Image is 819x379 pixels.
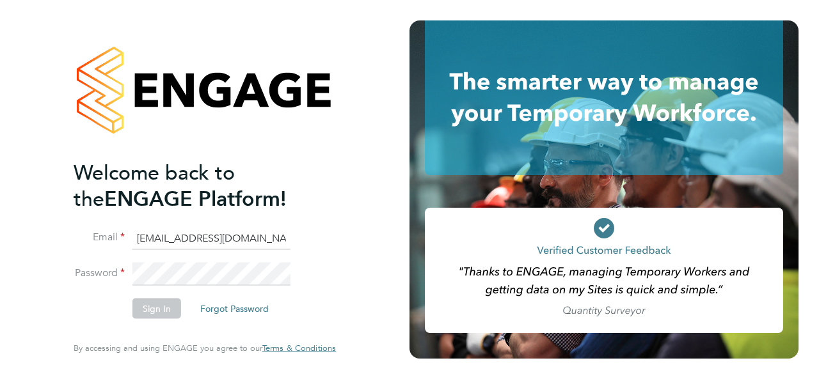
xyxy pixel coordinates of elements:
h2: ENGAGE Platform! [74,159,323,212]
button: Sign In [132,298,181,319]
a: Terms & Conditions [262,343,336,353]
input: Enter your work email... [132,227,290,250]
span: Terms & Conditions [262,343,336,353]
button: Forgot Password [190,298,279,319]
span: Welcome back to the [74,160,235,211]
span: By accessing and using ENGAGE you agree to our [74,343,336,353]
label: Password [74,267,125,280]
label: Email [74,231,125,244]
